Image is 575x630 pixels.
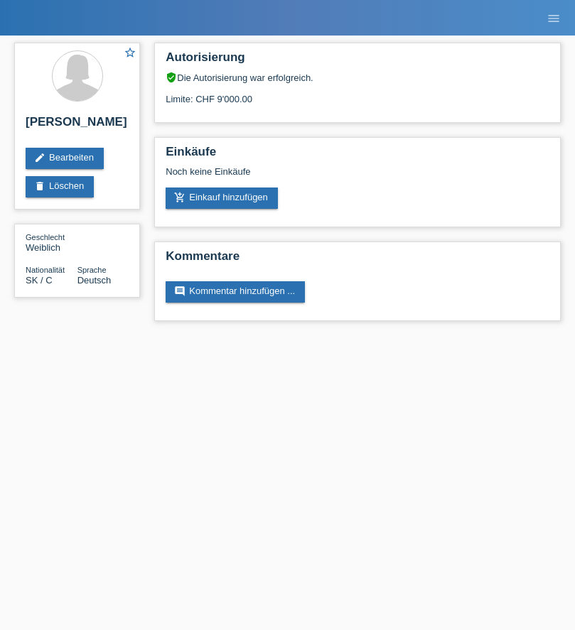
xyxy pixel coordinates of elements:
[166,188,278,209] a: add_shopping_cartEinkauf hinzufügen
[166,83,549,104] div: Limite: CHF 9'000.00
[77,275,112,286] span: Deutsch
[166,50,549,72] h2: Autorisierung
[26,232,77,253] div: Weiblich
[26,275,53,286] span: Slowakei / C / 01.07.2021
[166,281,305,303] a: commentKommentar hinzufügen ...
[174,286,186,297] i: comment
[26,233,65,241] span: Geschlecht
[124,46,136,59] i: star_border
[26,176,94,197] a: deleteLöschen
[166,249,549,271] h2: Kommentare
[26,115,129,136] h2: [PERSON_NAME]
[26,266,65,274] span: Nationalität
[539,13,568,22] a: menu
[166,166,549,188] div: Noch keine Einkäufe
[547,11,561,26] i: menu
[77,266,107,274] span: Sprache
[26,148,104,169] a: editBearbeiten
[166,145,549,166] h2: Einkäufe
[34,152,45,163] i: edit
[34,180,45,192] i: delete
[166,72,549,83] div: Die Autorisierung war erfolgreich.
[124,46,136,61] a: star_border
[166,72,177,83] i: verified_user
[174,192,186,203] i: add_shopping_cart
